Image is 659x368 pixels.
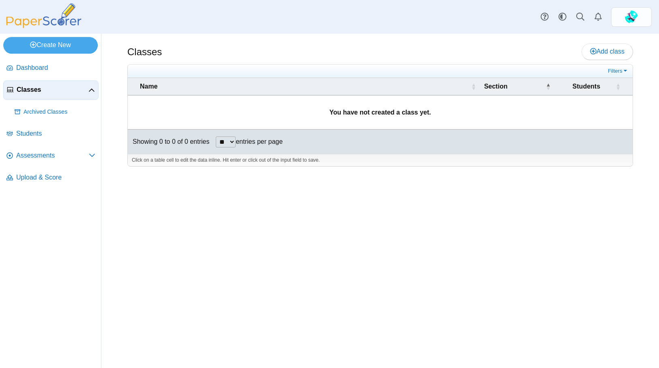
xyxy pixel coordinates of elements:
a: PaperScorer [3,22,84,29]
a: Classes [3,80,99,100]
span: Add class [590,48,625,55]
a: Alerts [589,8,607,26]
label: entries per page [236,138,283,145]
span: Assessments [16,151,89,160]
a: Create New [3,37,98,53]
a: ps.J06lXw6dMDxQieRt [611,7,652,27]
a: Students [3,124,99,144]
div: Showing 0 to 0 of 0 entries [128,130,209,154]
a: Add class [582,43,633,60]
span: Name : Activate to sort [471,82,476,91]
span: Dashboard [16,63,95,72]
span: Archived Classes [24,108,95,116]
span: Students : Activate to sort [616,82,620,91]
span: Upload & Score [16,173,95,182]
b: You have not created a class yet. [329,109,431,116]
img: PaperScorer [3,3,84,28]
a: Archived Classes [11,102,99,122]
span: Name [140,82,470,91]
span: Students [16,129,95,138]
a: Upload & Score [3,168,99,188]
span: Section [484,82,544,91]
h1: Classes [127,45,162,59]
span: Classes [17,85,88,94]
a: Filters [606,67,631,75]
div: Click on a table cell to edit the data inline. Hit enter or click out of the input field to save. [128,154,633,166]
span: Lisa Wenzel [625,11,638,24]
img: ps.J06lXw6dMDxQieRt [625,11,638,24]
span: Section : Activate to invert sorting [546,82,551,91]
a: Assessments [3,146,99,166]
span: Students [559,82,614,91]
a: Dashboard [3,58,99,78]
